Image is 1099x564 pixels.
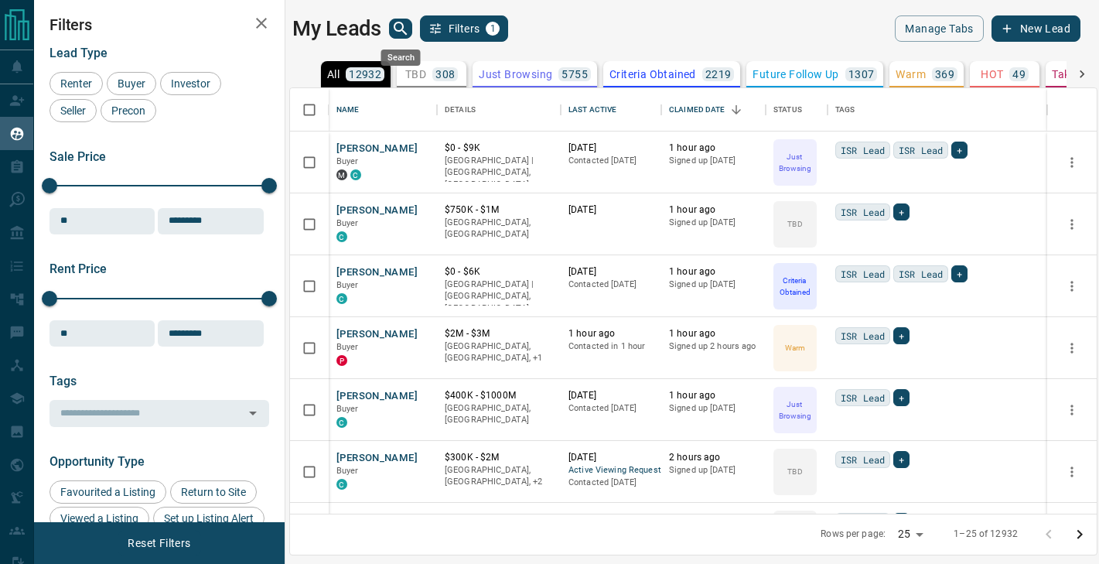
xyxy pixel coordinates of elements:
p: $400K - $1000M [445,389,553,402]
span: Investor [166,77,216,90]
button: [PERSON_NAME] [336,451,418,466]
p: 49 [1012,69,1026,80]
p: [DATE] [568,203,654,217]
div: + [893,203,910,220]
h1: My Leads [292,16,381,41]
p: $0 - $6K [445,265,553,279]
span: ISR Lead [899,142,943,158]
p: Signed up [DATE] [669,279,758,291]
button: more [1060,151,1084,174]
span: Buyer [336,466,359,476]
button: search button [389,19,412,39]
div: condos.ca [336,479,347,490]
span: + [899,328,904,344]
p: 12932 [349,69,381,80]
span: Buyer [336,280,359,290]
span: Return to Site [176,486,251,498]
span: ISR Lead [841,514,885,529]
p: 1 hour ago [568,327,654,340]
p: $8M - $8M [445,513,553,526]
button: Go to next page [1064,519,1095,550]
button: [PERSON_NAME] [336,389,418,404]
p: Just Browsing [479,69,552,80]
div: condos.ca [336,293,347,304]
p: $750K - $1M [445,203,553,217]
p: [DATE] [568,142,654,155]
p: TBD [787,218,802,230]
p: Future Follow Up [753,69,838,80]
div: Tags [835,88,855,132]
span: Lead Type [49,46,108,60]
span: ISR Lead [841,204,885,220]
p: 2 hours ago [669,451,758,464]
div: Status [766,88,828,132]
p: Criteria Obtained [609,69,696,80]
div: Last Active [568,88,616,132]
button: more [1060,275,1084,298]
p: Signed up 2 hours ago [669,340,758,353]
p: 1 hour ago [669,203,758,217]
span: ISR Lead [841,266,885,282]
p: HOT [981,69,1003,80]
span: ISR Lead [841,142,885,158]
p: 1 hour ago [669,327,758,340]
span: Buyer [336,218,359,228]
p: Just Browsing [775,398,815,422]
p: Contacted in 1 hour [568,340,654,353]
div: Tags [828,88,1047,132]
span: ISR Lead [841,328,885,344]
div: Name [336,88,360,132]
p: Contacted [DATE] [568,477,654,489]
span: ISR Lead [841,452,885,467]
p: [GEOGRAPHIC_DATA], [GEOGRAPHIC_DATA] [445,217,553,241]
div: Details [437,88,561,132]
p: Contacted [DATE] [568,155,654,167]
span: Seller [55,104,91,117]
p: 1307 [848,69,875,80]
p: $0 - $9K [445,142,553,155]
div: condos.ca [350,169,361,180]
button: more [1060,213,1084,236]
span: Sale Price [49,149,106,164]
p: 369 [935,69,954,80]
div: Seller [49,99,97,122]
button: Reset Filters [118,530,200,556]
button: Manage Tabs [895,15,983,42]
div: + [893,389,910,406]
span: Viewed a Listing [55,512,144,525]
div: Claimed Date [669,88,725,132]
div: Last Active [561,88,661,132]
button: more [1060,398,1084,422]
span: + [899,390,904,405]
span: Renter [55,77,97,90]
span: ISR Lead [841,390,885,405]
span: + [957,142,962,158]
span: Tags [49,374,77,388]
p: West End, Toronto [445,464,553,488]
p: Signed up [DATE] [669,155,758,167]
p: 1 hour ago [669,389,758,402]
div: Status [773,88,802,132]
p: Contacted [DATE] [568,402,654,415]
div: Favourited a Listing [49,480,166,504]
p: Rows per page: [821,528,886,541]
span: Precon [106,104,151,117]
p: 1 hour ago [669,265,758,279]
div: Claimed Date [661,88,766,132]
h2: Filters [49,15,269,34]
button: [PERSON_NAME] [336,203,418,218]
span: Favourited a Listing [55,486,161,498]
div: Renter [49,72,103,95]
div: 25 [892,523,929,545]
div: + [893,513,910,530]
p: [GEOGRAPHIC_DATA], [GEOGRAPHIC_DATA] [445,402,553,426]
div: Return to Site [170,480,257,504]
div: condos.ca [336,231,347,242]
div: property.ca [336,355,347,366]
button: [PERSON_NAME] [336,142,418,156]
p: [DATE] [568,451,654,464]
button: Filters1 [420,15,509,42]
p: 308 [435,69,455,80]
span: 1 [487,23,498,34]
div: Search [381,50,421,66]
